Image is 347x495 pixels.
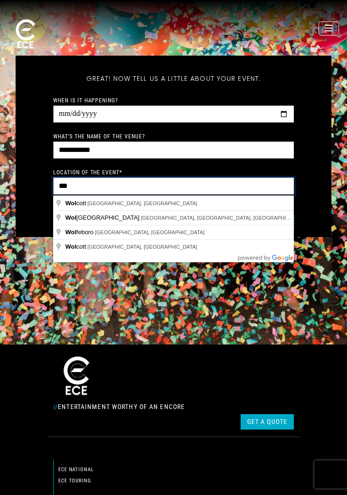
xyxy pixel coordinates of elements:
span: [GEOGRAPHIC_DATA], [GEOGRAPHIC_DATA], [GEOGRAPHIC_DATA] [141,215,307,221]
span: [GEOGRAPHIC_DATA] [65,214,141,221]
label: What's the name of the venue? [53,133,145,140]
span: cott [65,243,88,250]
span: [GEOGRAPHIC_DATA], [GEOGRAPHIC_DATA] [88,244,197,250]
span: Wol [65,214,76,221]
span: Wol [65,200,76,207]
img: ece_new_logo_whitev2-1.png [53,354,100,399]
label: When is it happening? [53,97,118,104]
span: Wol [65,229,76,236]
img: ece_new_logo_whitev2-1.png [8,17,43,51]
label: Location of the event [53,169,122,176]
a: ECE Touring [58,478,91,484]
span: [GEOGRAPHIC_DATA], [GEOGRAPHIC_DATA] [95,230,204,235]
span: feboro [65,229,95,236]
span: Wol [65,243,76,250]
a: Get a Quote [241,414,294,430]
span: cott [65,200,88,207]
div: Entertainment Worthy of an Encore [48,399,299,414]
a: ECE national [58,466,94,473]
span: // [53,403,58,410]
button: Toggle navigation [319,22,339,36]
h5: Great! Now tell us a little about your event. [53,63,294,94]
span: [GEOGRAPHIC_DATA], [GEOGRAPHIC_DATA] [88,201,197,206]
